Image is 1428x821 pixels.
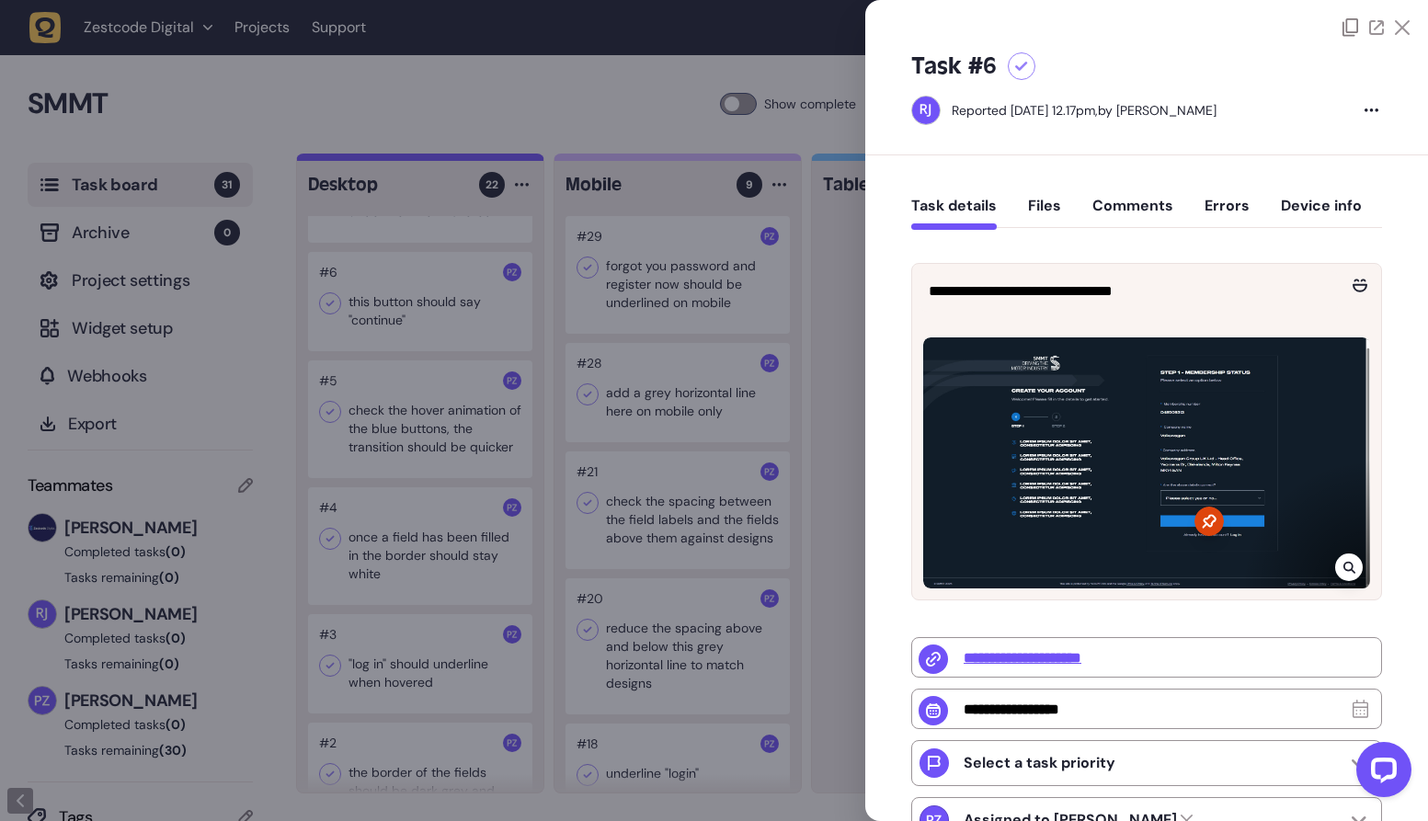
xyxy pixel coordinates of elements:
[911,51,997,81] h5: Task #6
[911,197,997,230] button: Task details
[1092,197,1173,230] button: Comments
[1342,735,1419,812] iframe: LiveChat chat widget
[952,101,1217,120] div: by [PERSON_NAME]
[1028,197,1061,230] button: Files
[912,97,940,124] img: Riki-leigh Jones
[964,754,1115,772] p: Select a task priority
[952,102,1098,119] div: Reported [DATE] 12.17pm,
[1205,197,1250,230] button: Errors
[1281,197,1362,230] button: Device info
